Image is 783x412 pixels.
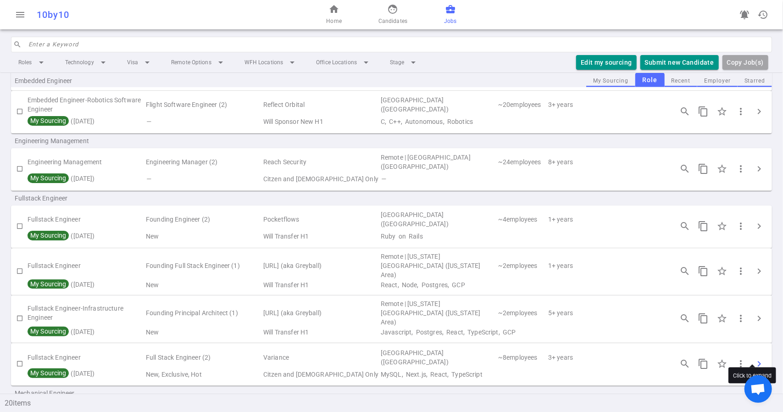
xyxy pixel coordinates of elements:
span: chevron_right [754,266,765,277]
button: Open job engagements details [676,355,694,373]
td: Fullstack Engineer [28,252,145,279]
td: Fullstack Engineer [28,209,145,230]
span: business_center [445,4,456,15]
div: Click to Starred [712,159,732,178]
span: My Sourcing [29,117,67,124]
span: chevron_right [754,163,765,174]
button: Open job engagements details [676,262,694,280]
td: Fullstack Engineer-Infrastructure Engineer [28,299,145,327]
span: search_insights [679,313,690,324]
button: Click to expand [750,355,768,373]
span: search_insights [679,358,690,369]
td: 4 | Employee Count [497,209,547,230]
td: Full Stack Engineer (2) [145,347,262,368]
button: Click to expand [750,262,768,280]
td: Visa [262,279,380,291]
span: home [328,4,339,15]
span: more_vert [735,266,746,277]
span: more_vert [735,221,746,232]
td: Visa [262,230,380,243]
td: Check to Select for Matching [11,95,28,128]
td: Embedded Engineer-Robotics Software Engineer [28,95,145,116]
button: Open job engagements details [676,160,694,178]
span: ( [DATE] ) [28,281,95,288]
td: Visa [262,368,380,381]
a: Jobs [444,4,456,26]
button: Click to expand [750,309,768,328]
td: San Francisco (San Francisco Bay Area) [380,209,497,230]
span: My Sourcing [29,369,67,377]
li: Office Locations [309,54,379,71]
button: expand_less [772,390,783,401]
button: Copy this job's short summary. For full job description, use 3 dots -> Copy Long JD [694,355,712,373]
td: My Sourcing [28,327,145,338]
span: content_copy [698,313,709,324]
span: search [13,40,22,49]
button: Open job engagements details [676,217,694,235]
span: face [387,4,398,15]
td: Visa [262,327,380,338]
span: search_insights [679,106,690,117]
button: Click to expand [750,102,768,121]
a: Candidates [378,4,407,26]
li: Visa [120,54,160,71]
span: Candidates [378,17,407,26]
button: Open job engagements details [676,309,694,328]
li: Technology [58,54,116,71]
td: Flags [145,115,262,128]
li: Roles [11,54,54,71]
td: Flight Software Engineer (2) [145,95,262,116]
span: search_insights [679,266,690,277]
span: content_copy [698,266,709,277]
span: more_vert [735,313,746,324]
td: Visa [262,115,380,128]
td: 24 | Employee Count [497,152,547,173]
span: Home [326,17,341,26]
td: San Francisco (San Francisco Bay Area) [380,347,497,368]
button: Click to expand [750,217,768,235]
span: content_copy [698,106,709,117]
span: more_vert [735,358,746,369]
td: Check to Select for Matching [11,152,28,186]
td: Visa [262,173,380,185]
span: My Sourcing [29,280,67,288]
button: Edit my sourcing [576,55,636,70]
span: Mechanical Engineer [15,389,132,398]
td: [URL] (aka Greyball) [262,252,380,279]
button: Open job engagements details [676,102,694,121]
div: Click to Starred [712,354,732,373]
button: Copy this job's short summary. For full job description, use 3 dots -> Copy Long JD [694,217,712,235]
a: Home [326,4,341,26]
span: more_vert [735,106,746,117]
td: Experience [547,252,665,279]
td: Experience [547,152,665,173]
td: Los Angeles (Los Angeles Area) [380,95,497,116]
td: Remote | New York City (New York Area) [380,299,497,327]
div: Click to expand [728,367,776,384]
div: Click to Starred [712,309,732,328]
span: My Sourcing [29,174,67,182]
span: Fullstack Engineer [15,194,132,203]
button: Open history [754,6,772,24]
td: My Sourcing [28,115,145,128]
span: My Sourcing [29,328,67,335]
td: Experience [547,347,665,368]
span: search_insights [679,163,690,174]
span: notifications_active [739,9,750,20]
button: Copy this job's short summary. For full job description, use 3 dots -> Copy Long JD [694,160,712,178]
div: Open chat [744,375,772,403]
td: My Sourcing [28,368,145,381]
td: Experience [547,299,665,327]
td: Check to Select for Matching [11,209,28,243]
i: — [146,118,151,125]
td: Remote | New York City (New York Area) [380,252,497,279]
td: Flags [145,173,262,185]
td: Experience [547,209,665,230]
td: Flags [145,279,262,291]
td: Pocketflows [262,209,380,230]
span: menu [15,9,26,20]
button: Open menu [11,6,29,24]
li: Remote Options [164,54,233,71]
td: Technical Skills React, Node, Postgres, GCP [380,279,665,291]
